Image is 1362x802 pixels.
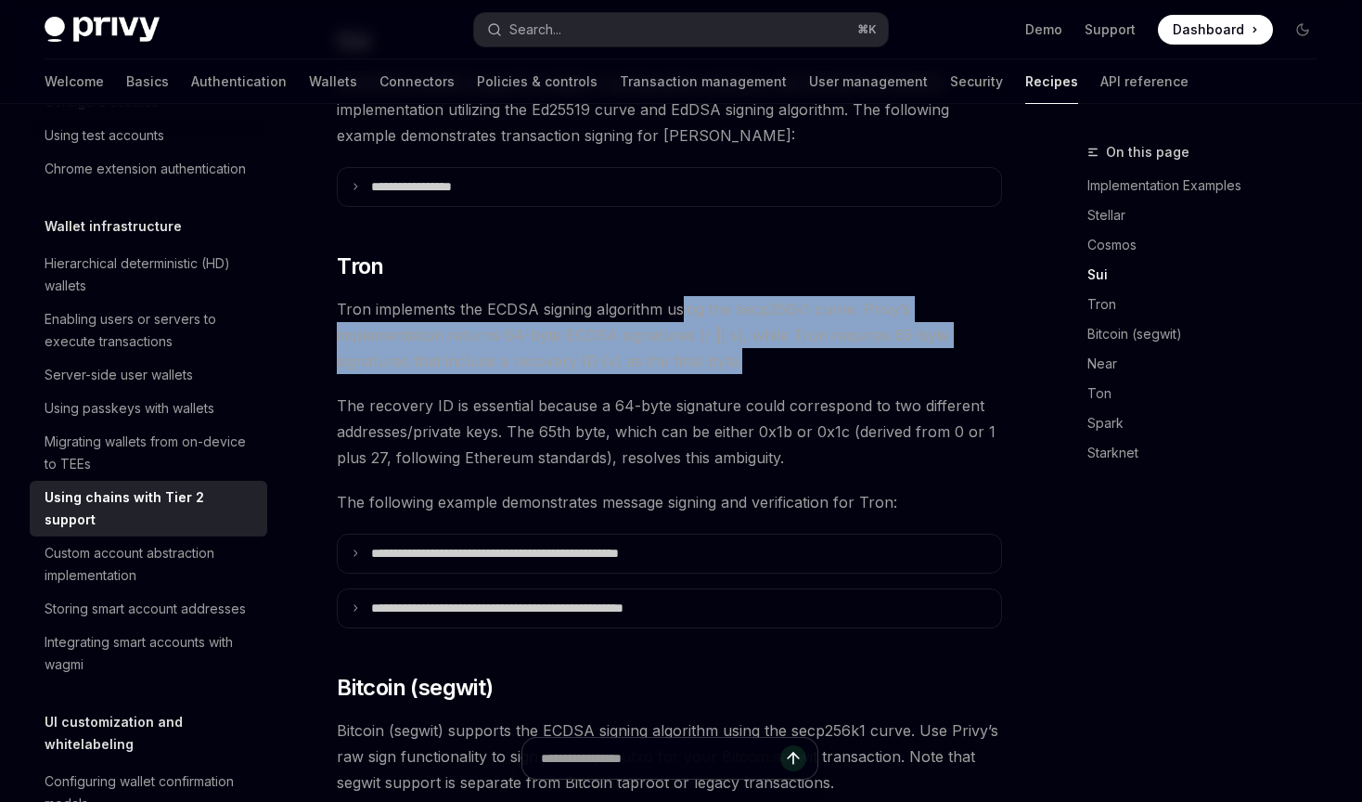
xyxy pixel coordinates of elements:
span: The following example demonstrates message signing and verification for Tron: [337,489,1002,515]
a: Recipes [1025,59,1078,104]
h5: UI customization and whitelabeling [45,711,267,756]
a: Security [950,59,1003,104]
a: Wallets [309,59,357,104]
a: Custom account abstraction implementation [30,537,267,592]
a: User management [809,59,928,104]
span: [PERSON_NAME] supports multiple cryptographic schemes, with [PERSON_NAME]’s implementation utiliz... [337,71,1002,149]
a: Policies & controls [477,59,597,104]
div: Integrating smart accounts with wagmi [45,631,256,676]
h5: Wallet infrastructure [45,215,182,238]
a: Integrating smart accounts with wagmi [30,626,267,681]
a: Using test accounts [30,119,267,152]
a: API reference [1100,59,1189,104]
a: Sui [1087,260,1332,290]
a: Basics [126,59,169,104]
a: Near [1087,349,1332,379]
a: Authentication [191,59,287,104]
a: Migrating wallets from on-device to TEEs [30,425,267,481]
span: Bitcoin (segwit) [337,673,493,703]
a: Chrome extension authentication [30,152,267,186]
a: Using chains with Tier 2 support [30,481,267,537]
a: Connectors [379,59,455,104]
span: Tron implements the ECDSA signing algorithm using the secp256k1 curve. Privy’s implementation ret... [337,296,1002,374]
div: Using chains with Tier 2 support [45,486,256,531]
a: Implementation Examples [1087,171,1332,200]
a: Ton [1087,379,1332,408]
button: Search...⌘K [474,13,889,46]
a: Using passkeys with wallets [30,392,267,425]
a: Cosmos [1087,230,1332,260]
button: Toggle dark mode [1288,15,1317,45]
a: Storing smart account addresses [30,592,267,626]
a: Starknet [1087,438,1332,468]
div: Using test accounts [45,124,164,147]
a: Stellar [1087,200,1332,230]
div: Custom account abstraction implementation [45,542,256,587]
div: Chrome extension authentication [45,158,246,180]
img: dark logo [45,17,160,43]
a: Demo [1025,20,1062,39]
a: Support [1085,20,1136,39]
a: Hierarchical deterministic (HD) wallets [30,247,267,303]
span: Dashboard [1173,20,1244,39]
a: Dashboard [1158,15,1273,45]
a: Transaction management [620,59,787,104]
span: On this page [1106,141,1189,163]
div: Migrating wallets from on-device to TEEs [45,431,256,475]
a: Tron [1087,290,1332,319]
div: Enabling users or servers to execute transactions [45,308,256,353]
a: Welcome [45,59,104,104]
span: Bitcoin (segwit) supports the ECDSA signing algorithm using the secp256k1 curve. Use Privy’s raw ... [337,718,1002,796]
div: Storing smart account addresses [45,598,246,620]
a: Server-side user wallets [30,358,267,392]
button: Send message [780,745,806,771]
div: Search... [509,19,561,41]
span: ⌘ K [857,22,877,37]
a: Spark [1087,408,1332,438]
div: Using passkeys with wallets [45,397,214,420]
a: Enabling users or servers to execute transactions [30,303,267,358]
div: Server-side user wallets [45,364,193,386]
span: The recovery ID is essential because a 64-byte signature could correspond to two different addres... [337,393,1002,471]
a: Bitcoin (segwit) [1087,319,1332,349]
div: Hierarchical deterministic (HD) wallets [45,252,256,297]
span: Tron [337,252,384,281]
